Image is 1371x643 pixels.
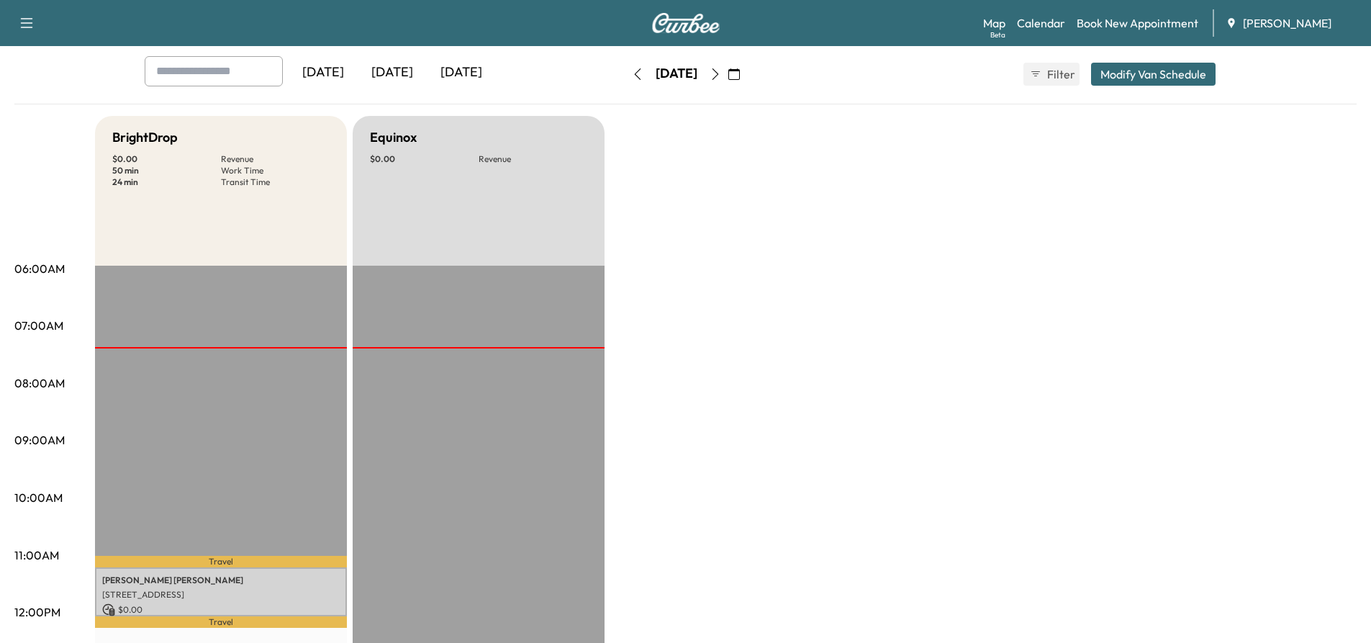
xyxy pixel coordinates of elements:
[1023,63,1080,86] button: Filter
[990,30,1005,40] div: Beta
[221,165,330,176] p: Work Time
[479,153,587,165] p: Revenue
[14,317,63,334] p: 07:00AM
[656,65,697,83] div: [DATE]
[112,176,221,188] p: 24 min
[983,14,1005,32] a: MapBeta
[95,616,347,628] p: Travel
[370,127,417,148] h5: Equinox
[14,431,65,449] p: 09:00AM
[427,56,496,89] div: [DATE]
[1091,63,1216,86] button: Modify Van Schedule
[1243,14,1331,32] span: [PERSON_NAME]
[651,13,720,33] img: Curbee Logo
[102,575,340,586] p: [PERSON_NAME] [PERSON_NAME]
[14,374,65,392] p: 08:00AM
[1047,66,1073,83] span: Filter
[112,165,221,176] p: 50 min
[102,603,340,616] p: $ 0.00
[289,56,358,89] div: [DATE]
[95,556,347,567] p: Travel
[14,547,59,564] p: 11:00AM
[370,153,479,165] p: $ 0.00
[221,176,330,188] p: Transit Time
[14,603,60,621] p: 12:00PM
[221,153,330,165] p: Revenue
[112,127,178,148] h5: BrightDrop
[14,260,65,277] p: 06:00AM
[112,153,221,165] p: $ 0.00
[358,56,427,89] div: [DATE]
[1017,14,1065,32] a: Calendar
[1077,14,1198,32] a: Book New Appointment
[102,589,340,601] p: [STREET_ADDRESS]
[14,489,63,506] p: 10:00AM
